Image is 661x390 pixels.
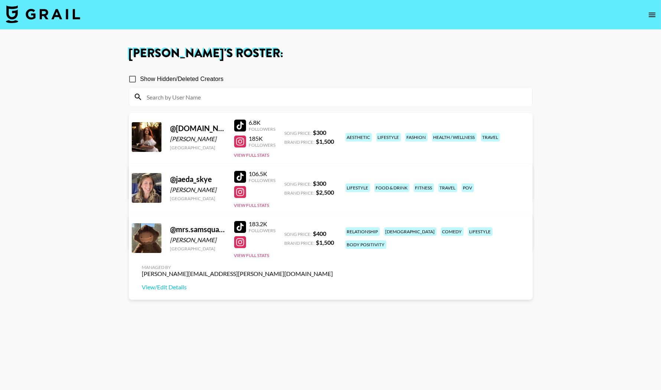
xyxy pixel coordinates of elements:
[346,133,372,142] div: aesthetic
[376,133,401,142] div: lifestyle
[249,119,276,126] div: 6.8K
[384,227,436,236] div: [DEMOGRAPHIC_DATA]
[316,189,334,196] strong: $ 2,500
[313,230,327,237] strong: $ 400
[316,138,334,145] strong: $ 1,500
[249,220,276,228] div: 183.2K
[414,183,434,192] div: fitness
[170,175,225,184] div: @ jaeda_skye
[234,202,269,208] button: View Full Stats
[645,7,660,22] button: open drawer
[170,124,225,133] div: @ [DOMAIN_NAME]
[249,135,276,142] div: 185K
[249,142,276,148] div: Followers
[249,228,276,233] div: Followers
[346,240,386,249] div: body positivity
[170,236,225,244] div: [PERSON_NAME]
[249,178,276,183] div: Followers
[285,130,312,136] span: Song Price:
[346,227,380,236] div: relationship
[285,139,315,145] span: Brand Price:
[285,181,312,187] span: Song Price:
[316,239,334,246] strong: $ 1,500
[129,48,533,59] h1: [PERSON_NAME] 's Roster:
[285,240,315,246] span: Brand Price:
[142,283,333,291] a: View/Edit Details
[234,152,269,158] button: View Full Stats
[462,183,474,192] div: pov
[441,227,464,236] div: comedy
[432,133,477,142] div: health / wellness
[374,183,409,192] div: food & drink
[249,126,276,132] div: Followers
[438,183,457,192] div: travel
[249,170,276,178] div: 106.5K
[170,225,225,234] div: @ mrs.samsquatch
[285,190,315,196] span: Brand Price:
[234,253,269,258] button: View Full Stats
[142,270,333,277] div: [PERSON_NAME][EMAIL_ADDRESS][PERSON_NAME][DOMAIN_NAME]
[170,186,225,194] div: [PERSON_NAME]
[346,183,370,192] div: lifestyle
[170,246,225,251] div: [GEOGRAPHIC_DATA]
[468,227,493,236] div: lifestyle
[140,75,224,84] span: Show Hidden/Deleted Creators
[313,129,327,136] strong: $ 300
[6,5,80,23] img: Grail Talent
[170,135,225,143] div: [PERSON_NAME]
[170,145,225,150] div: [GEOGRAPHIC_DATA]
[170,196,225,201] div: [GEOGRAPHIC_DATA]
[313,180,327,187] strong: $ 300
[405,133,428,142] div: fashion
[143,91,528,103] input: Search by User Name
[481,133,500,142] div: travel
[142,264,333,270] div: Managed By
[285,231,312,237] span: Song Price:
